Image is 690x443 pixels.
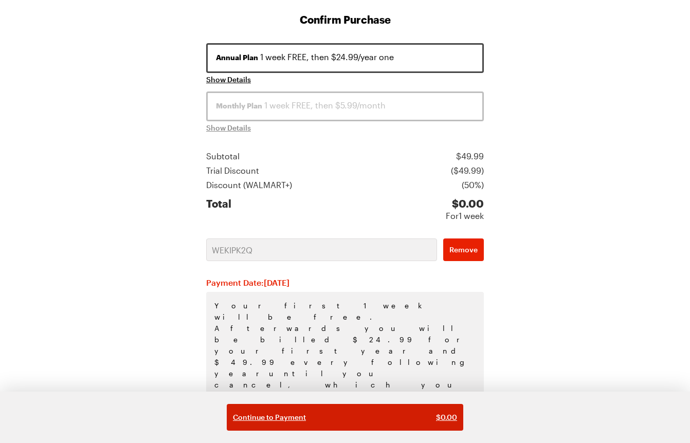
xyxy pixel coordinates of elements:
button: Annual Plan 1 week FREE, then $24.99/year one [206,43,484,73]
div: Trial Discount [206,164,259,177]
span: Remove [449,245,478,255]
div: $ 49.99 [456,150,484,162]
div: Discount ( WALMART+ ) [206,179,292,191]
h1: Confirm Purchase [206,12,484,27]
div: ( 50% ) [462,179,484,191]
span: Monthly Plan [216,101,262,111]
div: For 1 week [446,210,484,222]
div: 1 week FREE, then $24.99/year one [216,51,474,63]
input: Promo Code [206,238,437,261]
div: Subtotal [206,150,240,162]
button: Continue to Payment$0.00 [227,404,463,431]
span: Continue to Payment [233,412,306,422]
span: Annual Plan [216,52,258,63]
h2: Payment Date: [DATE] [206,278,484,288]
div: $ 0.00 [446,197,484,210]
button: Remove [443,238,484,261]
button: Show Details [206,75,251,85]
div: ($ 49.99 ) [451,164,484,177]
span: Show Details [206,123,251,133]
div: Total [206,197,231,222]
button: Monthly Plan 1 week FREE, then $5.99/month [206,91,484,121]
div: 1 week FREE, then $5.99/month [216,99,474,112]
span: $ 0.00 [436,412,457,422]
section: Price summary [206,150,484,222]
